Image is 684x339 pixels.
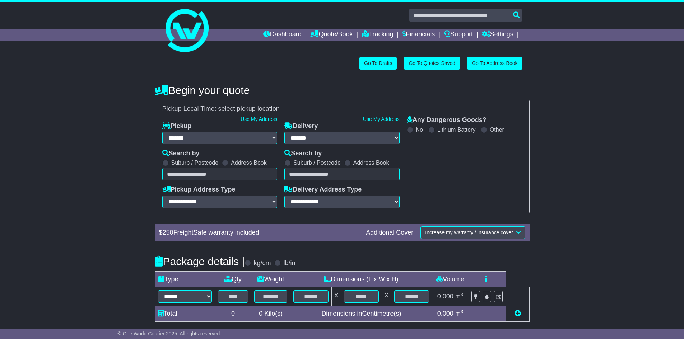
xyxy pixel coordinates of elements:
[363,116,400,122] a: Use My Address
[416,126,423,133] label: No
[482,29,513,41] a: Settings
[404,57,460,70] a: Go To Quotes Saved
[162,122,192,130] label: Pickup
[490,126,504,133] label: Other
[362,229,417,237] div: Additional Cover
[253,259,271,267] label: kg/cm
[455,310,464,317] span: m
[159,105,526,113] div: Pickup Local Time:
[218,105,280,112] span: select pickup location
[293,159,341,166] label: Suburb / Postcode
[162,150,200,157] label: Search by
[362,29,393,41] a: Tracking
[263,29,302,41] a: Dashboard
[155,255,245,267] h4: Package details |
[215,306,251,321] td: 0
[163,229,173,236] span: 250
[331,287,341,306] td: x
[155,229,363,237] div: $ FreightSafe warranty included
[284,122,318,130] label: Delivery
[171,159,219,166] label: Suburb / Postcode
[215,271,251,287] td: Qty
[155,306,215,321] td: Total
[455,293,464,300] span: m
[259,310,262,317] span: 0
[420,226,525,239] button: Increase my warranty / insurance cover
[353,159,389,166] label: Address Book
[407,116,487,124] label: Any Dangerous Goods?
[382,287,391,306] td: x
[432,271,468,287] td: Volume
[284,186,362,194] label: Delivery Address Type
[162,186,236,194] label: Pickup Address Type
[251,306,290,321] td: Kilo(s)
[461,309,464,314] sup: 3
[437,310,453,317] span: 0.000
[425,230,513,235] span: Increase my warranty / insurance cover
[155,84,530,96] h4: Begin your quote
[402,29,435,41] a: Financials
[437,293,453,300] span: 0.000
[461,292,464,297] sup: 3
[437,126,476,133] label: Lithium Battery
[290,306,432,321] td: Dimensions in Centimetre(s)
[118,331,222,336] span: © One World Courier 2025. All rights reserved.
[359,57,397,70] a: Go To Drafts
[515,310,521,317] a: Add new item
[284,150,322,157] label: Search by
[231,159,267,166] label: Address Book
[444,29,473,41] a: Support
[290,271,432,287] td: Dimensions (L x W x H)
[241,116,277,122] a: Use My Address
[467,57,522,70] a: Go To Address Book
[155,271,215,287] td: Type
[251,271,290,287] td: Weight
[283,259,295,267] label: lb/in
[310,29,353,41] a: Quote/Book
